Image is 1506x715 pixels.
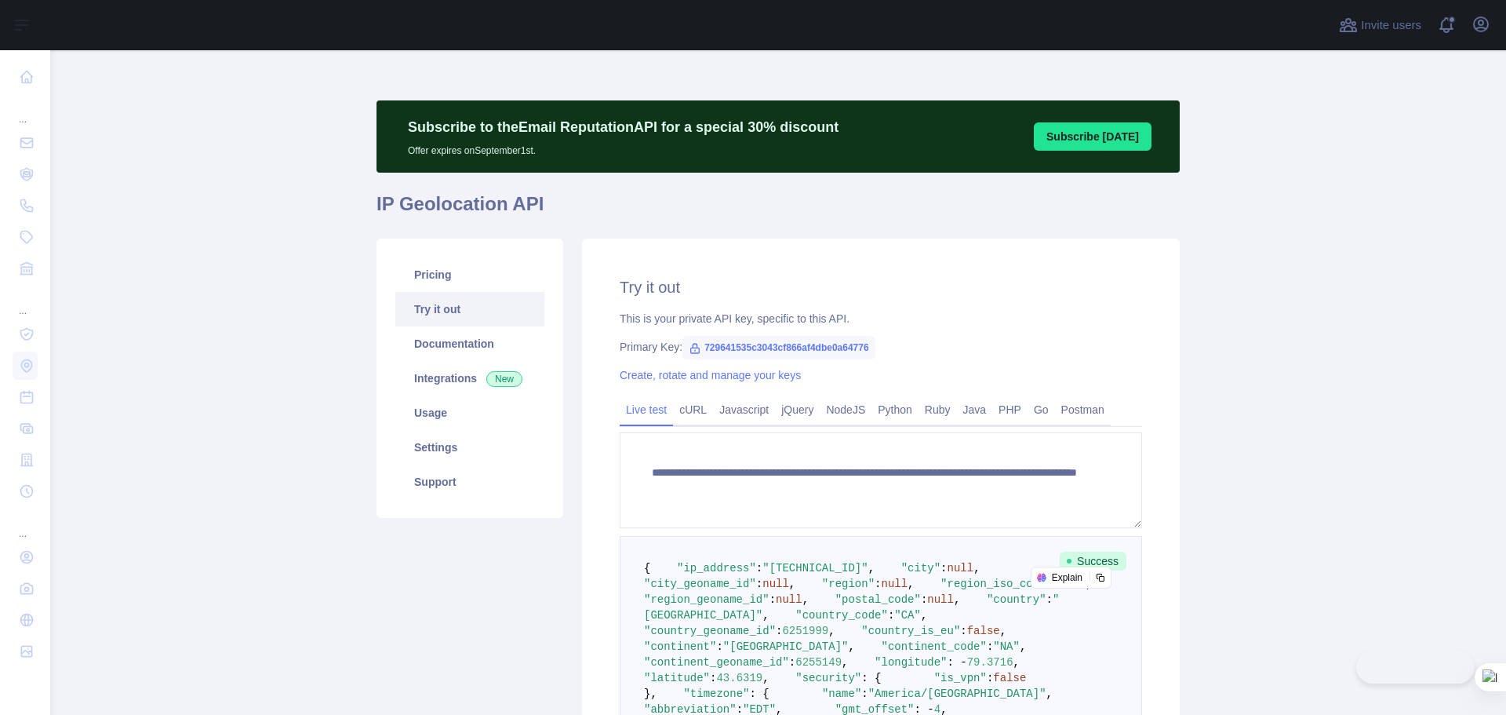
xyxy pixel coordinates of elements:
span: , [789,578,795,590]
span: : [756,562,762,575]
span: , [1013,656,1020,669]
span: "country" [987,593,1046,606]
a: Integrations New [395,361,544,396]
span: , [1000,625,1006,637]
span: "country_code" [795,609,888,622]
span: : { [861,672,881,684]
h2: Try it out [620,276,1142,298]
a: Settings [395,430,544,465]
span: }, [644,688,657,700]
div: ... [13,509,38,540]
span: , [921,609,927,622]
a: Ruby [919,397,957,422]
span: "[GEOGRAPHIC_DATA]" [723,640,849,653]
span: "NA" [993,640,1020,653]
a: PHP [992,397,1028,422]
span: "ip_address" [677,562,756,575]
div: This is your private API key, specific to this API. [620,311,1142,326]
span: : - [948,656,967,669]
span: , [1020,640,1026,653]
span: false [967,625,1000,637]
span: : [888,609,894,622]
span: null [881,578,908,590]
a: Try it out [395,292,544,326]
div: ... [13,94,38,126]
a: jQuery [775,397,820,422]
div: Primary Key: [620,339,1142,355]
span: : [987,672,993,684]
a: Usage [395,396,544,430]
span: 79.3716 [967,656,1013,669]
a: cURL [673,397,713,422]
a: NodeJS [820,397,871,422]
span: , [848,640,854,653]
span: "continent_geoname_id" [644,656,789,669]
a: Create, rotate and manage your keys [620,369,801,381]
span: Success [1060,552,1126,571]
a: Documentation [395,326,544,361]
span: "city_geoname_id" [644,578,756,590]
span: : [789,656,795,669]
span: "CA" [894,609,921,622]
span: : [875,578,881,590]
span: Invite users [1361,16,1421,35]
span: null [927,593,954,606]
span: "timezone" [683,688,749,700]
span: , [842,656,848,669]
span: false [993,672,1026,684]
p: Subscribe to the Email Reputation API for a special 30 % discount [408,116,838,138]
span: "[TECHNICAL_ID]" [762,562,868,575]
span: : [987,640,993,653]
span: null [948,562,974,575]
span: 6251999 [782,625,828,637]
a: Postman [1055,397,1111,422]
h1: IP Geolocation API [376,192,1180,229]
span: "continent_code" [881,640,986,653]
span: 43.6319 [716,672,762,684]
span: "country_is_eu" [861,625,960,637]
span: , [802,593,809,606]
span: , [762,672,769,684]
span: : [861,688,868,700]
span: New [486,371,522,387]
span: null [776,593,802,606]
span: "America/[GEOGRAPHIC_DATA]" [868,688,1046,700]
span: "latitude" [644,672,710,684]
span: : { [749,688,769,700]
a: Pricing [395,257,544,292]
a: Support [395,465,544,499]
span: , [868,562,875,575]
p: Offer expires on September 1st. [408,138,838,157]
span: "security" [795,672,861,684]
span: , [762,609,769,622]
span: "country_geoname_id" [644,625,776,637]
span: "region" [822,578,875,590]
span: 6255149 [795,656,842,669]
div: ... [13,286,38,317]
span: "longitude" [875,656,947,669]
span: "name" [822,688,861,700]
span: null [762,578,789,590]
a: Go [1028,397,1055,422]
span: "continent" [644,640,716,653]
span: , [908,578,914,590]
span: , [973,562,980,575]
span: "is_vpn" [934,672,987,684]
span: , [828,625,835,637]
a: Java [957,397,993,422]
span: , [1046,688,1053,700]
span: { [644,562,650,575]
span: "region_geoname_id" [644,593,769,606]
a: Live test [620,397,673,422]
span: : [960,625,966,637]
span: "region_iso_code" [940,578,1053,590]
span: , [954,593,960,606]
span: : [921,593,927,606]
span: : [756,578,762,590]
button: Invite users [1336,13,1424,38]
span: : [716,640,722,653]
span: : [769,593,776,606]
span: : [1046,593,1053,606]
span: 729641535c3043cf866af4dbe0a64776 [682,336,875,359]
a: Javascript [713,397,775,422]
